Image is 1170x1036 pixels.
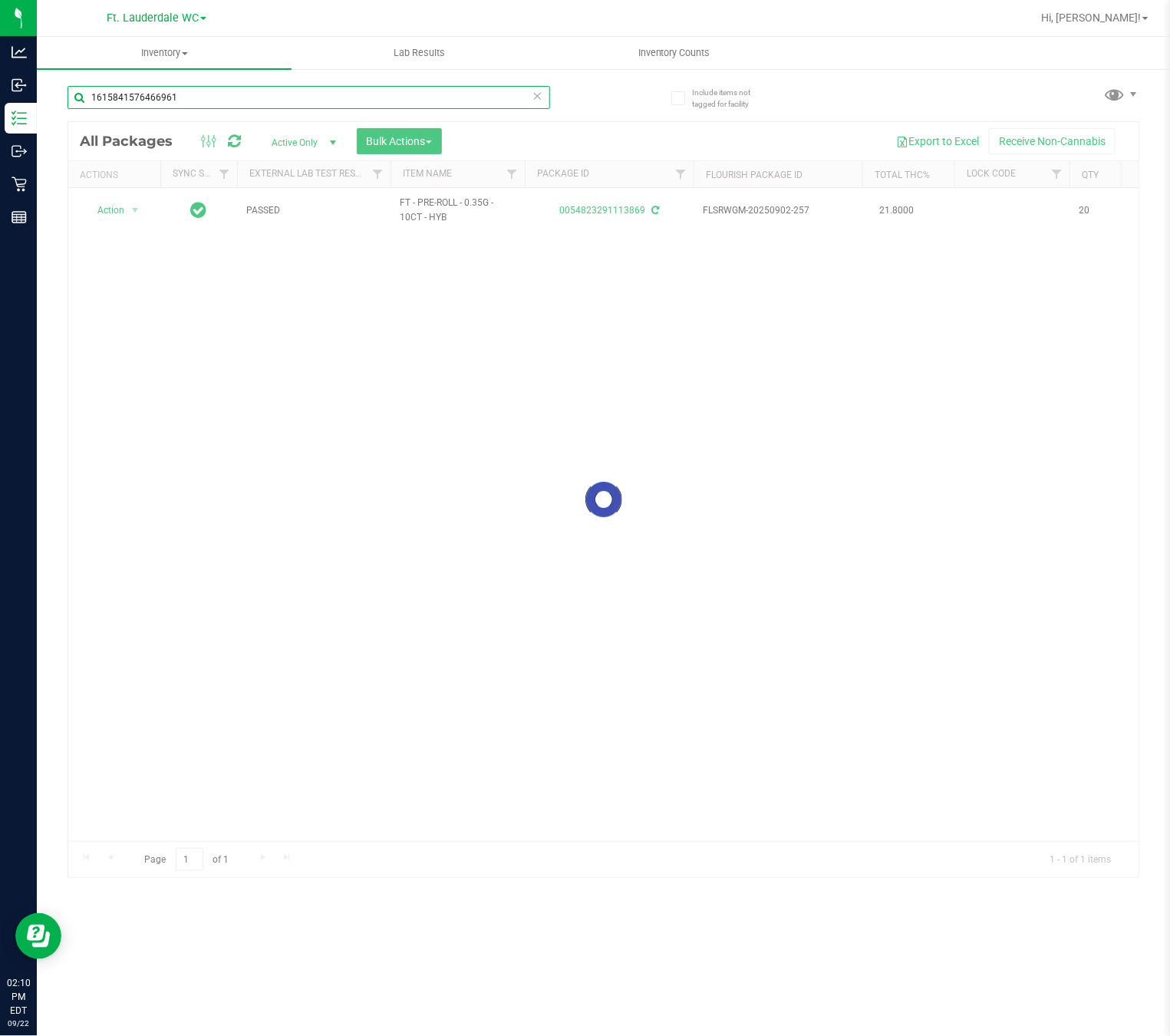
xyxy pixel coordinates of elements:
[292,37,546,69] a: Lab Results
[373,46,466,60] span: Lab Results
[68,86,550,109] input: Search Package ID, Item Name, SKU, Lot or Part Number...
[547,37,802,69] a: Inventory Counts
[692,87,769,110] span: Include items not tagged for facility
[12,210,27,225] inline-svg: Reports
[12,111,27,126] inline-svg: Inventory
[12,177,27,192] inline-svg: Retail
[7,976,30,1018] p: 02:10 PM EDT
[7,1018,30,1029] p: 09/22
[12,144,27,159] inline-svg: Outbound
[107,12,199,25] span: Ft. Lauderdale WC
[15,913,61,959] iframe: Resource center
[12,45,27,60] inline-svg: Analytics
[532,86,543,106] span: Clear
[618,46,731,60] span: Inventory Counts
[37,46,292,60] span: Inventory
[37,37,292,69] a: Inventory
[1041,12,1141,24] span: Hi, [PERSON_NAME]!
[12,78,27,93] inline-svg: Inbound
